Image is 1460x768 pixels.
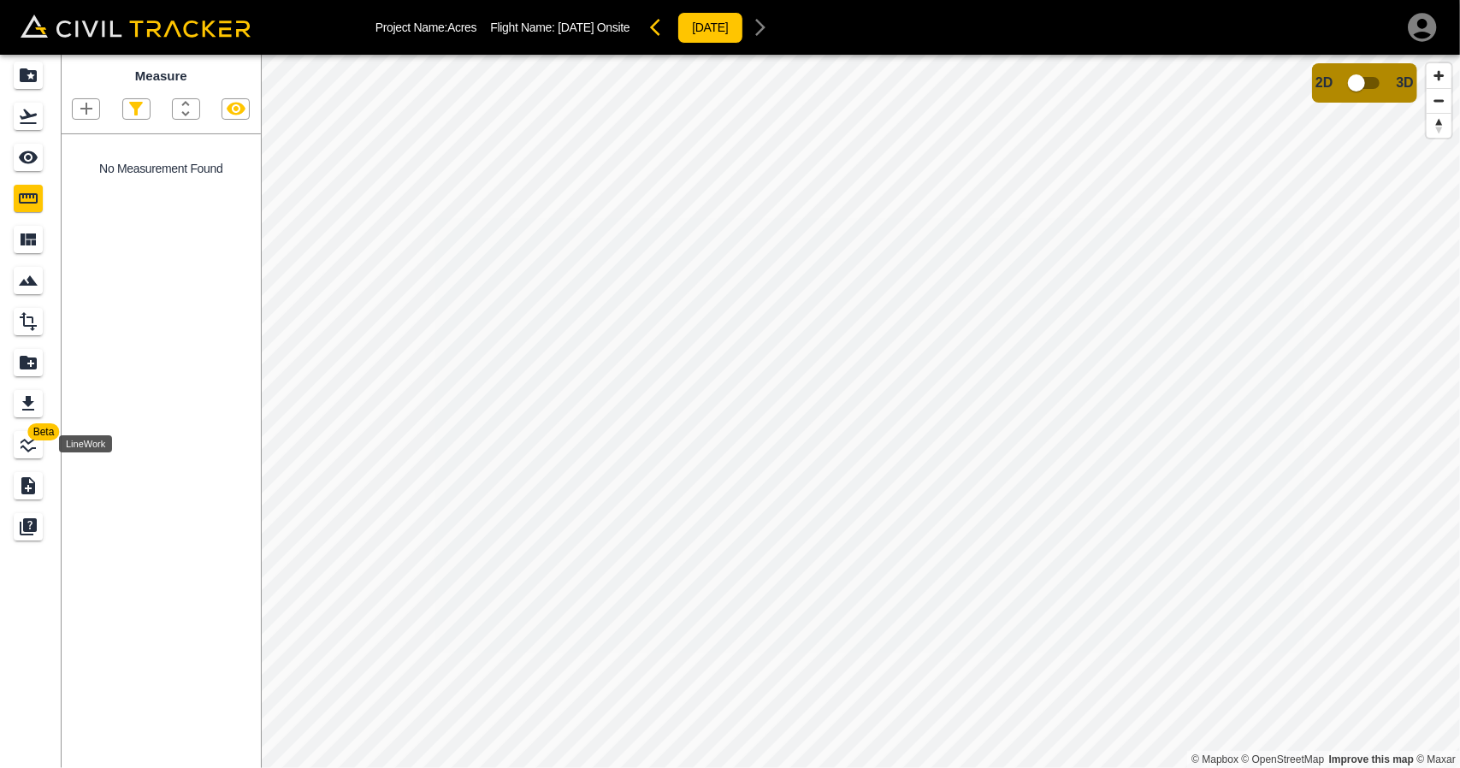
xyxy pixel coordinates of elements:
[261,55,1460,768] canvas: Map
[375,21,477,34] p: Project Name: Acres
[1427,63,1451,88] button: Zoom in
[1427,88,1451,113] button: Zoom out
[1191,753,1238,765] a: Mapbox
[558,21,630,34] span: [DATE] Onsite
[59,435,112,452] div: LineWork
[1427,113,1451,138] button: Reset bearing to north
[1315,75,1333,91] span: 2D
[1397,75,1414,91] span: 3D
[1416,753,1456,765] a: Maxar
[490,21,630,34] p: Flight Name:
[1242,753,1325,765] a: OpenStreetMap
[21,15,251,38] img: Civil Tracker
[677,12,742,44] button: [DATE]
[1329,753,1414,765] a: Map feedback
